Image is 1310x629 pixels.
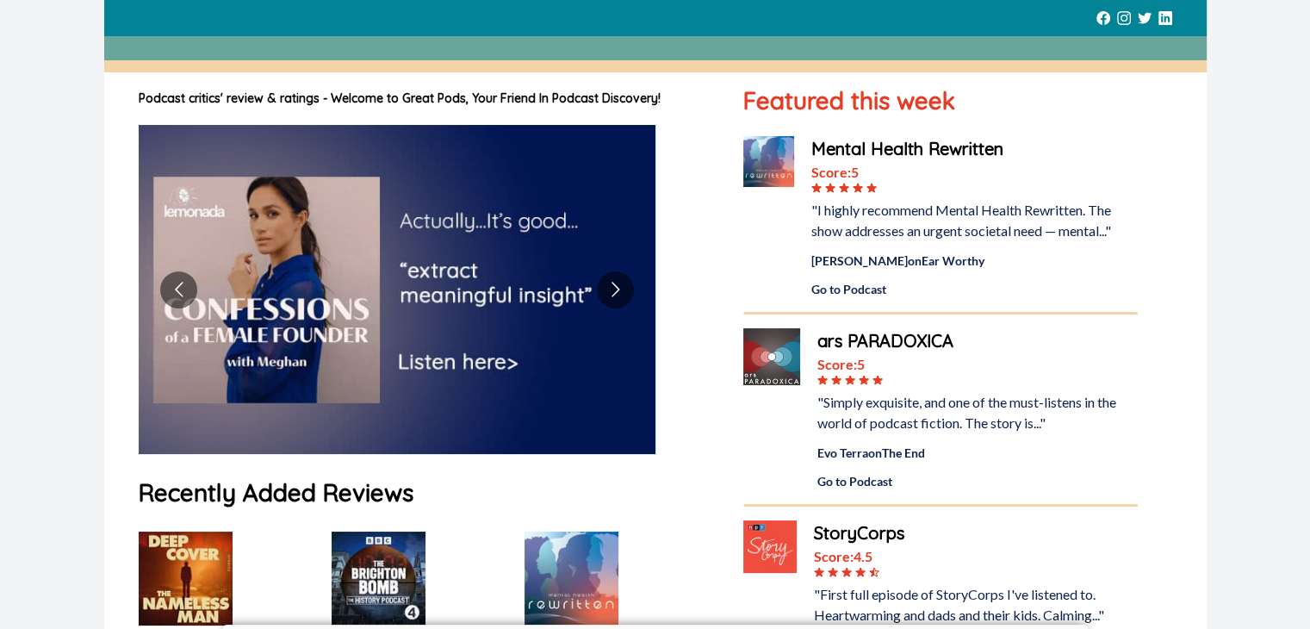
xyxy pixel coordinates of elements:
[811,200,1137,241] div: "I highly recommend Mental Health Rewritten. The show addresses an urgent societal need — mental..."
[160,271,197,308] button: Go to previous slide
[814,546,1138,567] div: Score: 4.5
[743,328,800,385] img: ars PARADOXICA
[139,532,233,626] img: Deep Cover
[139,90,710,108] h1: Podcast critics' review & ratings - Welcome to Great Pods, Your Friend In Podcast Discovery!
[814,520,1138,546] a: StoryCorps
[139,475,710,511] h1: Recently Added Reviews
[817,328,1137,354] a: ars PARADOXICA
[817,392,1137,433] div: "Simply exquisite, and one of the must-listens in the world of podcast fiction. The story is..."
[811,252,1137,270] div: [PERSON_NAME] on Ear Worthy
[817,444,1137,462] div: Evo Terra on The End
[811,136,1137,162] a: Mental Health Rewritten
[811,162,1137,183] div: Score: 5
[743,83,1137,119] h1: Featured this week
[817,354,1137,375] div: Score: 5
[139,125,655,454] img: image
[811,280,1137,298] a: Go to Podcast
[332,532,425,626] img: The History Podcast
[817,472,1137,490] a: Go to Podcast
[525,532,618,626] img: Mental Health Rewritten
[814,584,1138,626] div: "First full episode of StoryCorps I've listened to. Heartwarming and dads and their kids. Calming...
[597,271,634,308] button: Go to next slide
[743,520,796,573] img: StoryCorps
[743,136,794,187] img: Mental Health Rewritten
